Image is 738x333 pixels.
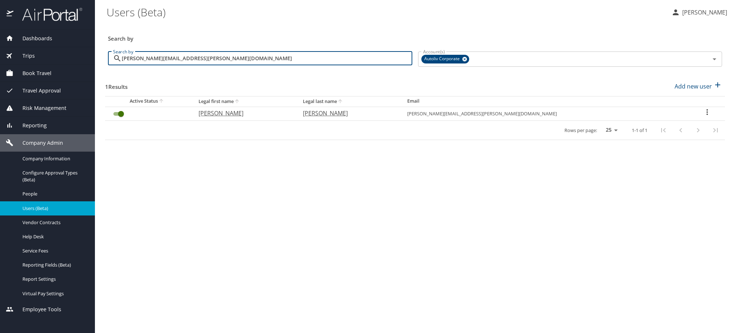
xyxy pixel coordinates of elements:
span: Employee Tools [13,305,61,313]
span: Company Admin [13,139,63,147]
span: Travel Approval [13,87,61,95]
span: Dashboards [13,34,52,42]
h3: 1 Results [105,78,128,91]
img: icon-airportal.png [7,7,14,21]
span: People [22,190,86,197]
p: [PERSON_NAME] [199,109,288,118]
span: Report Settings [22,276,86,283]
span: Reporting Fields (Beta) [22,262,86,268]
p: 1-1 of 1 [632,128,647,133]
span: Service Fees [22,247,86,254]
button: sort [158,98,165,105]
th: Active Status [105,96,193,107]
p: Rows per page: [564,128,597,133]
span: Help Desk [22,233,86,240]
span: Virtual Pay Settings [22,290,86,297]
th: Email [401,96,689,107]
button: sort [337,98,344,105]
select: rows per page [600,125,620,136]
span: Risk Management [13,104,66,112]
img: airportal-logo.png [14,7,82,21]
span: Company Information [22,155,86,162]
input: Search by name or email [122,52,412,65]
button: Add new user [672,78,725,94]
p: [PERSON_NAME] [680,8,727,17]
div: Autoliv Corporate [421,55,469,63]
span: Vendor Contracts [22,219,86,226]
span: Configure Approval Types (Beta) [22,169,86,183]
p: [PERSON_NAME] [303,109,393,118]
th: Legal last name [297,96,401,107]
button: [PERSON_NAME] [668,6,730,19]
h3: Search by [108,30,722,43]
td: [PERSON_NAME][EMAIL_ADDRESS][PERSON_NAME][DOMAIN_NAME] [401,107,689,120]
span: Book Travel [13,69,51,77]
span: Users (Beta) [22,205,86,212]
button: Open [709,54,720,64]
p: Add new user [675,82,712,91]
span: Trips [13,52,35,60]
span: Reporting [13,122,47,129]
button: sort [234,98,241,105]
h1: Users (Beta) [107,1,666,23]
table: User Search Table [105,96,725,140]
span: Autoliv Corporate [421,55,464,63]
th: Legal first name [193,96,297,107]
